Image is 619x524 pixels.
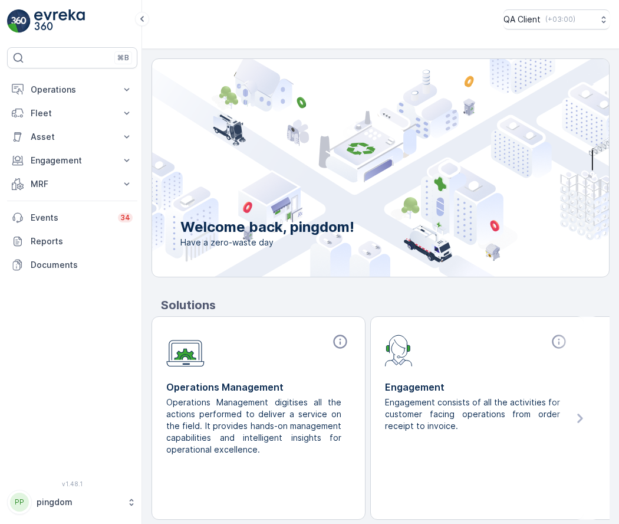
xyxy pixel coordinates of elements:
[7,230,137,253] a: Reports
[31,131,114,143] p: Asset
[385,380,569,394] p: Engagement
[31,107,114,119] p: Fleet
[503,9,610,30] button: QA Client(+03:00)
[7,125,137,149] button: Asset
[166,380,351,394] p: Operations Management
[10,493,29,512] div: PP
[503,14,541,25] p: QA Client
[31,259,133,271] p: Documents
[31,212,111,224] p: Events
[385,333,413,366] img: module-icon
[7,206,137,230] a: Events34
[99,59,609,277] img: city illustration
[385,397,560,432] p: Engagement consists of all the activities for customer facing operations from order receipt to in...
[7,490,137,515] button: PPpingdom
[545,15,575,24] p: ( +03:00 )
[166,397,341,456] p: Operations Management digitises all the actions performed to deliver a service on the field. It p...
[7,78,137,101] button: Operations
[31,178,114,190] p: MRF
[7,253,137,277] a: Documents
[34,9,85,33] img: logo_light-DOdMpM7g.png
[161,296,610,314] p: Solutions
[7,9,31,33] img: logo
[31,235,133,247] p: Reports
[180,237,354,248] span: Have a zero-waste day
[37,496,121,508] p: pingdom
[7,172,137,196] button: MRF
[120,213,130,222] p: 34
[117,53,129,63] p: ⌘B
[7,480,137,487] span: v 1.48.1
[7,149,137,172] button: Engagement
[166,333,205,367] img: module-icon
[31,155,114,166] p: Engagement
[31,84,114,96] p: Operations
[180,218,354,237] p: Welcome back, pingdom!
[7,101,137,125] button: Fleet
